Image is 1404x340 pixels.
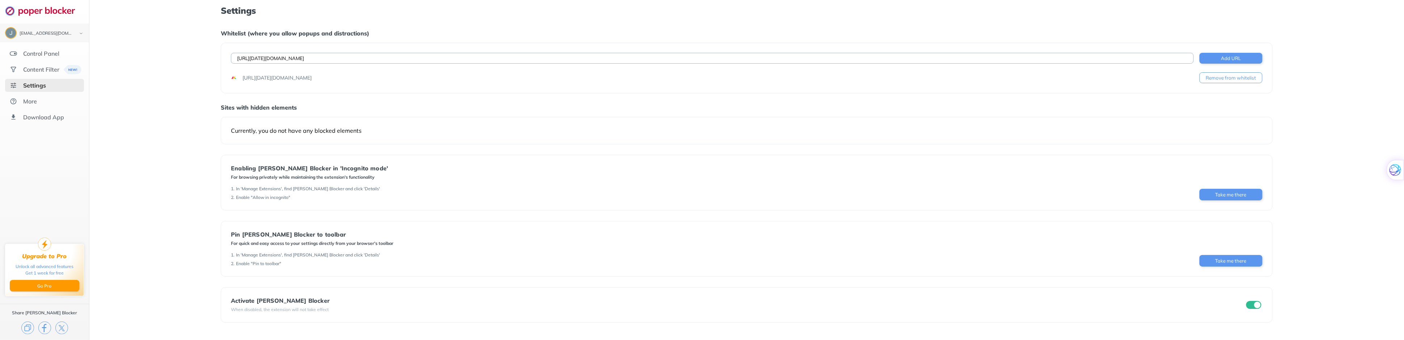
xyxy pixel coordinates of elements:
div: More [23,98,37,105]
img: copy.svg [21,322,34,334]
h1: Settings [221,6,1273,15]
div: Currently, you do not have any blocked elements [231,127,1262,134]
div: Enable "Pin to toolbar" [236,261,281,267]
img: about.svg [10,98,17,105]
div: When disabled, the extension will not take effect [231,307,330,313]
img: x.svg [55,322,68,334]
div: Settings [23,82,46,89]
div: 2 . [231,261,235,267]
div: Control Panel [23,50,59,57]
img: menuBanner.svg [64,65,81,74]
div: Pin [PERSON_NAME] Blocker to toolbar [231,231,393,238]
div: Sites with hidden elements [221,104,1273,111]
img: favicons [231,75,237,81]
button: Take me there [1199,189,1262,200]
div: For quick and easy access to your settings directly from your browser's toolbar [231,241,393,246]
div: Content Filter [23,66,59,73]
div: Unlock all advanced features [16,263,73,270]
div: [URL][DATE][DOMAIN_NAME] [243,74,312,81]
div: jakegcawley@gmail.com [20,31,73,36]
div: 2 . [231,195,235,200]
div: Enable "Allow in incognito" [236,195,290,200]
img: download-app.svg [10,114,17,121]
img: features.svg [10,50,17,57]
img: settings-selected.svg [10,82,17,89]
div: Download App [23,114,64,121]
div: In 'Manage Extensions', find [PERSON_NAME] Blocker and click 'Details' [236,186,380,192]
div: 1 . [231,252,235,258]
img: upgrade-to-pro.svg [38,238,51,251]
img: ACg8ocIO-Mg21WYJJwPDUWmmaqx1gNwgpN_EKwMWVkCCX1dSHVVNOQ=s96-c [6,28,16,38]
div: Share [PERSON_NAME] Blocker [12,310,77,316]
img: facebook.svg [38,322,51,334]
button: Add URL [1199,53,1262,64]
div: Upgrade to Pro [22,253,67,260]
img: social.svg [10,66,17,73]
div: Enabling [PERSON_NAME] Blocker in 'Incognito mode' [231,165,388,171]
div: Activate [PERSON_NAME] Blocker [231,297,330,304]
input: Example: twitter.com [231,53,1194,64]
button: Take me there [1199,255,1262,267]
button: Remove from whitelist [1199,72,1262,83]
div: 1 . [231,186,235,192]
div: For browsing privately while maintaining the extension's functionality [231,174,388,180]
div: Whitelist (where you allow popups and distractions) [221,30,1273,37]
img: chevron-bottom-black.svg [77,30,85,37]
div: In 'Manage Extensions', find [PERSON_NAME] Blocker and click 'Details' [236,252,380,258]
div: Get 1 week for free [25,270,64,276]
img: logo-webpage.svg [5,6,83,16]
button: Go Pro [10,280,79,292]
